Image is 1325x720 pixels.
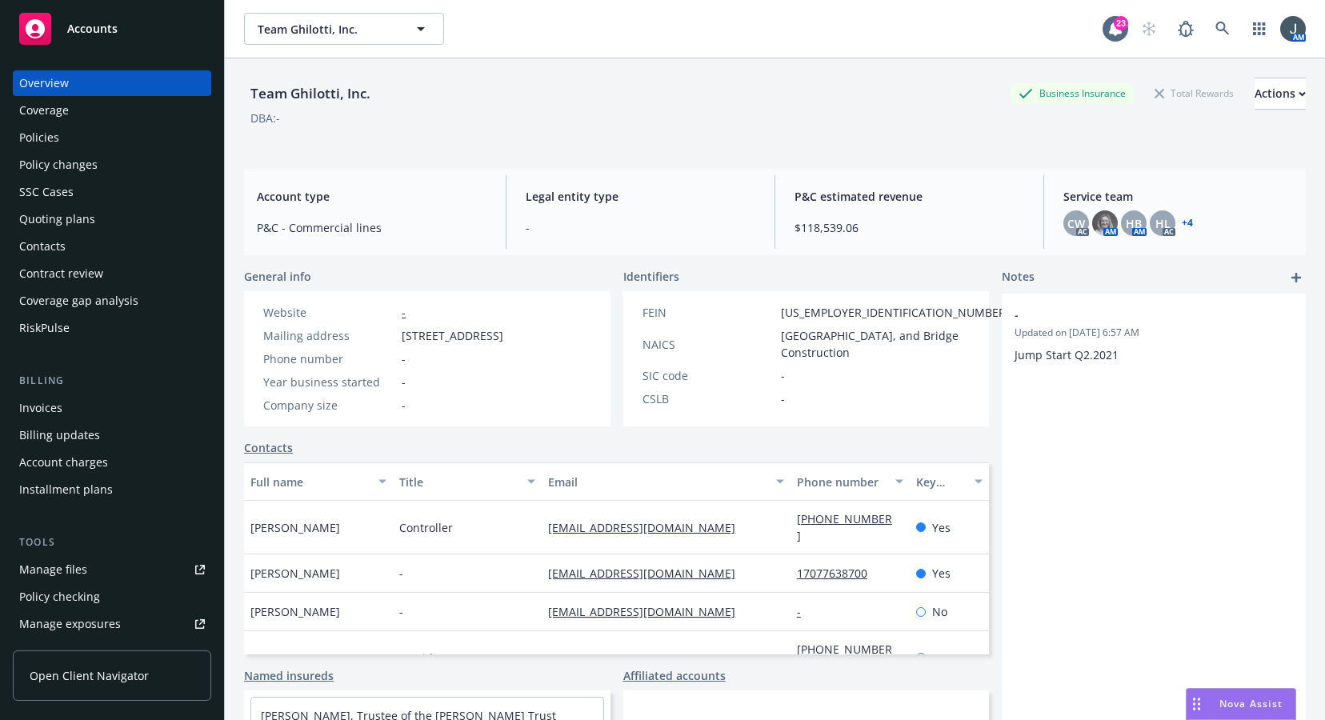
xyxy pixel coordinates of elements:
span: General info [244,268,311,285]
div: Policy checking [19,584,100,610]
div: Manage files [19,557,87,582]
span: Yes [932,519,951,536]
span: [PERSON_NAME] [250,650,340,666]
span: Service team [1063,188,1293,205]
a: Quoting plans [13,206,211,232]
span: No [932,650,947,666]
a: SSC Cases [13,179,211,205]
div: Manage exposures [19,611,121,637]
span: - [781,367,785,384]
div: Year business started [263,374,395,390]
span: [PERSON_NAME] [250,519,340,536]
a: Policies [13,125,211,150]
div: Title [399,474,518,490]
div: Invoices [19,395,62,421]
div: Drag to move [1187,689,1207,719]
span: Team Ghilotti, Inc. [258,21,396,38]
span: Identifiers [623,268,679,285]
span: Open Client Navigator [30,667,149,684]
a: - [797,604,814,619]
span: [PERSON_NAME] [250,603,340,620]
div: Quoting plans [19,206,95,232]
span: Accounts [67,22,118,35]
div: Policies [19,125,59,150]
div: 23 [1114,16,1128,30]
span: $118,539.06 [795,219,1024,236]
div: Company size [263,397,395,414]
span: P&C estimated revenue [795,188,1024,205]
span: - [399,603,403,620]
div: Website [263,304,395,321]
div: Contract review [19,261,103,286]
a: [EMAIL_ADDRESS][DOMAIN_NAME] [548,650,748,666]
div: Policy changes [19,152,98,178]
a: Switch app [1243,13,1275,45]
button: Team Ghilotti, Inc. [244,13,444,45]
span: [US_EMPLOYER_IDENTIFICATION_NUMBER] [781,304,1010,321]
span: - [402,350,406,367]
a: [EMAIL_ADDRESS][DOMAIN_NAME] [548,604,748,619]
span: Jump Start Q2.2021 [1015,347,1119,362]
a: Manage exposures [13,611,211,637]
div: CSLB [642,390,775,407]
div: NAICS [642,336,775,353]
div: Tools [13,534,211,550]
img: photo [1280,16,1306,42]
a: Overview [13,70,211,96]
div: Key contact [916,474,965,490]
div: Coverage gap analysis [19,288,138,314]
a: RiskPulse [13,315,211,341]
div: Overview [19,70,69,96]
a: Manage files [13,557,211,582]
div: -Updated on [DATE] 6:57 AMJump Start Q2.2021 [1002,294,1306,376]
a: Coverage [13,98,211,123]
div: RiskPulse [19,315,70,341]
a: Accounts [13,6,211,51]
button: Actions [1255,78,1306,110]
button: Title [393,462,542,501]
a: Report a Bug [1170,13,1202,45]
a: +4 [1182,218,1193,228]
a: Invoices [13,395,211,421]
span: HB [1126,215,1142,232]
a: 17077638700 [797,566,880,581]
a: [EMAIL_ADDRESS][DOMAIN_NAME] [548,566,748,581]
div: Mailing address [263,327,395,344]
span: [GEOGRAPHIC_DATA], and Bridge Construction [781,327,1010,361]
div: Account charges [19,450,108,475]
a: Contacts [244,439,293,456]
a: Coverage gap analysis [13,288,211,314]
a: Contract review [13,261,211,286]
div: SIC code [642,367,775,384]
a: add [1287,268,1306,287]
span: [PERSON_NAME] [250,565,340,582]
span: [STREET_ADDRESS] [402,327,503,344]
span: - [526,219,755,236]
a: Account charges [13,450,211,475]
span: Nova Assist [1219,697,1283,710]
div: Email [548,474,766,490]
span: No [932,603,947,620]
span: Account type [257,188,486,205]
div: Billing [13,373,211,389]
div: Contacts [19,234,66,259]
span: CW [1067,215,1085,232]
a: [EMAIL_ADDRESS][DOMAIN_NAME] [548,520,748,535]
a: [PHONE_NUMBER] [797,642,892,674]
button: Email [542,462,790,501]
div: Team Ghilotti, Inc. [244,83,377,104]
div: FEIN [642,304,775,321]
span: Updated on [DATE] 6:57 AM [1015,326,1293,340]
span: - [402,397,406,414]
span: - [399,565,403,582]
a: Affiliated accounts [623,667,726,684]
span: Notes [1002,268,1035,287]
img: photo [1092,210,1118,236]
div: Full name [250,474,369,490]
span: - [402,374,406,390]
div: SSC Cases [19,179,74,205]
button: Nova Assist [1186,688,1296,720]
button: Phone number [791,462,910,501]
a: Installment plans [13,477,211,502]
